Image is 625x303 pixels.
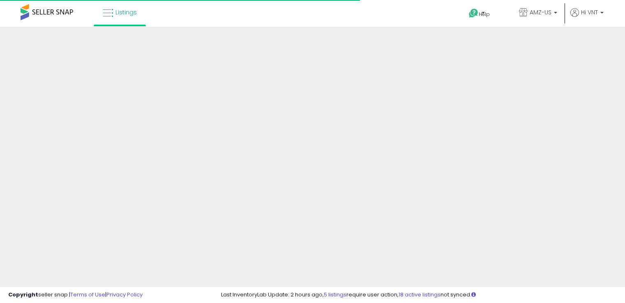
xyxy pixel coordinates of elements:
[479,11,490,18] span: Help
[221,291,617,299] div: Last InventoryLab Update: 2 hours ago, require user action, not synced.
[324,291,346,298] a: 5 listings
[70,291,105,298] a: Terms of Use
[462,2,506,27] a: Help
[468,8,479,18] i: Get Help
[8,291,38,298] strong: Copyright
[115,8,137,16] span: Listings
[106,291,143,298] a: Privacy Policy
[471,292,476,297] i: Click here to read more about un-synced listings.
[530,8,551,16] span: AMZ-US
[570,8,604,27] a: Hi VNT
[581,8,598,16] span: Hi VNT
[8,291,143,299] div: seller snap | |
[399,291,440,298] a: 18 active listings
